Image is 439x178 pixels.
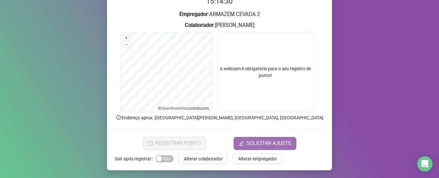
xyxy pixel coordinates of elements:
li: © contributors. [158,106,210,111]
button: Alterar colaborador [179,154,228,164]
strong: Colaborador [185,22,214,28]
button: REGISTRAR PONTO [143,137,206,150]
span: Alterar empregador [238,155,277,162]
span: Alterar colaborador [184,155,223,162]
label: Sair após registrar [115,154,156,164]
button: + [123,35,130,41]
div: A webcam é obrigatória para o seu registro de ponto! [217,32,314,112]
h3: : [PERSON_NAME] [115,21,324,30]
div: Open Intercom Messenger [417,156,433,172]
span: info-circle [116,114,121,120]
h3: : ARMAZEM CEVADA 2 [115,10,324,19]
button: – [123,41,130,47]
p: Endereço aprox. : [GEOGRAPHIC_DATA][PERSON_NAME], [GEOGRAPHIC_DATA], [GEOGRAPHIC_DATA] [115,114,324,121]
button: Alterar empregador [233,154,282,164]
a: OpenStreetMap [161,106,188,111]
button: editSOLICITAR AJUSTE [234,137,296,150]
span: SOLICITAR AJUSTE [246,140,291,147]
span: edit [239,141,244,146]
strong: Empregador [179,11,208,17]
